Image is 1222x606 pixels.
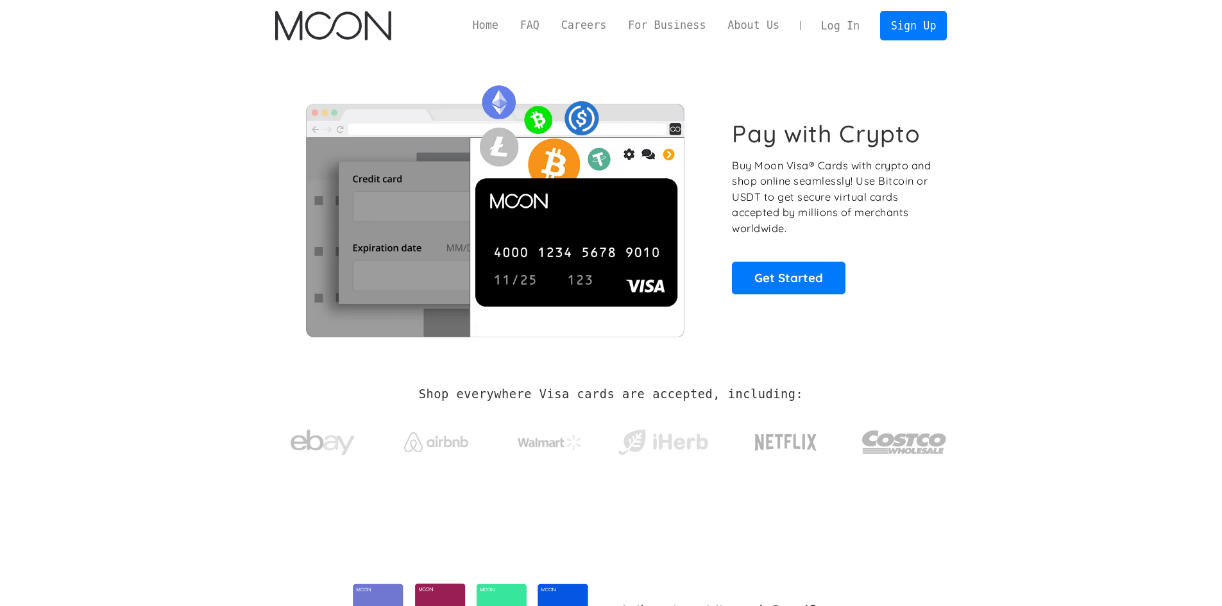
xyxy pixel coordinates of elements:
a: Home [462,17,509,33]
img: Walmart [518,435,582,450]
a: ebay [275,410,371,469]
a: Get Started [732,262,845,294]
img: Costco [861,418,947,466]
a: Costco [861,405,947,473]
a: About Us [717,17,790,33]
a: home [275,11,391,40]
a: Netflix [729,414,844,465]
h1: Pay with Crypto [732,119,921,148]
a: Careers [550,17,617,33]
h2: Shop everywhere Visa cards are accepted, including: [419,387,803,401]
a: FAQ [509,17,550,33]
a: Sign Up [880,11,947,40]
img: ebay [291,423,355,463]
img: Moon Logo [275,11,391,40]
img: Airbnb [404,432,468,452]
a: Walmart [502,422,597,457]
img: Moon Cards let you spend your crypto anywhere Visa is accepted. [275,76,715,337]
a: For Business [617,17,717,33]
img: Netflix [754,426,818,459]
p: Buy Moon Visa® Cards with crypto and shop online seamlessly! Use Bitcoin or USDT to get secure vi... [732,158,933,237]
a: Airbnb [388,419,484,459]
a: iHerb [615,413,711,466]
a: Log In [810,12,870,40]
img: iHerb [615,426,711,459]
